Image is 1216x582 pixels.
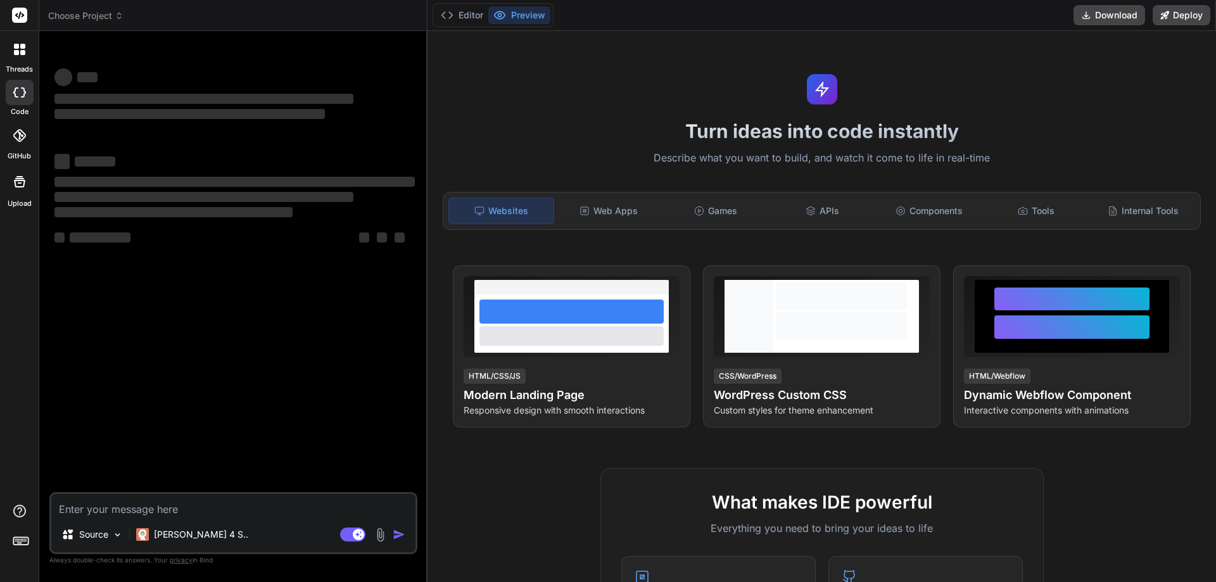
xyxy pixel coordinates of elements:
[377,232,387,243] span: ‌
[77,72,98,82] span: ‌
[714,404,930,417] p: Custom styles for theme enhancement
[48,9,123,22] span: Choose Project
[170,556,193,564] span: privacy
[8,151,31,161] label: GitHub
[984,198,1089,224] div: Tools
[621,489,1023,516] h2: What makes IDE powerful
[877,198,982,224] div: Components
[464,386,680,404] h4: Modern Landing Page
[1073,5,1145,25] button: Download
[770,198,875,224] div: APIs
[621,521,1023,536] p: Everything you need to bring your ideas to life
[6,64,33,75] label: threads
[964,369,1030,384] div: HTML/Webflow
[964,386,1180,404] h4: Dynamic Webflow Component
[49,554,417,566] p: Always double-check its answers. Your in Bind
[54,109,325,119] span: ‌
[435,150,1208,167] p: Describe what you want to build, and watch it come to life in real-time
[464,369,526,384] div: HTML/CSS/JS
[1153,5,1210,25] button: Deploy
[54,177,415,187] span: ‌
[359,232,369,243] span: ‌
[11,106,28,117] label: code
[75,156,115,167] span: ‌
[54,192,353,202] span: ‌
[714,386,930,404] h4: WordPress Custom CSS
[54,207,293,217] span: ‌
[154,528,248,541] p: [PERSON_NAME] 4 S..
[54,154,70,169] span: ‌
[664,198,768,224] div: Games
[964,404,1180,417] p: Interactive components with animations
[54,232,65,243] span: ‌
[435,120,1208,142] h1: Turn ideas into code instantly
[373,528,388,542] img: attachment
[488,6,550,24] button: Preview
[464,404,680,417] p: Responsive design with smooth interactions
[557,198,661,224] div: Web Apps
[8,198,32,209] label: Upload
[448,198,554,224] div: Websites
[112,529,123,540] img: Pick Models
[714,369,782,384] div: CSS/WordPress
[395,232,405,243] span: ‌
[136,528,149,541] img: Claude 4 Sonnet
[79,528,108,541] p: Source
[54,94,353,104] span: ‌
[70,232,130,243] span: ‌
[436,6,488,24] button: Editor
[393,528,405,541] img: icon
[54,68,72,86] span: ‌
[1091,198,1195,224] div: Internal Tools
